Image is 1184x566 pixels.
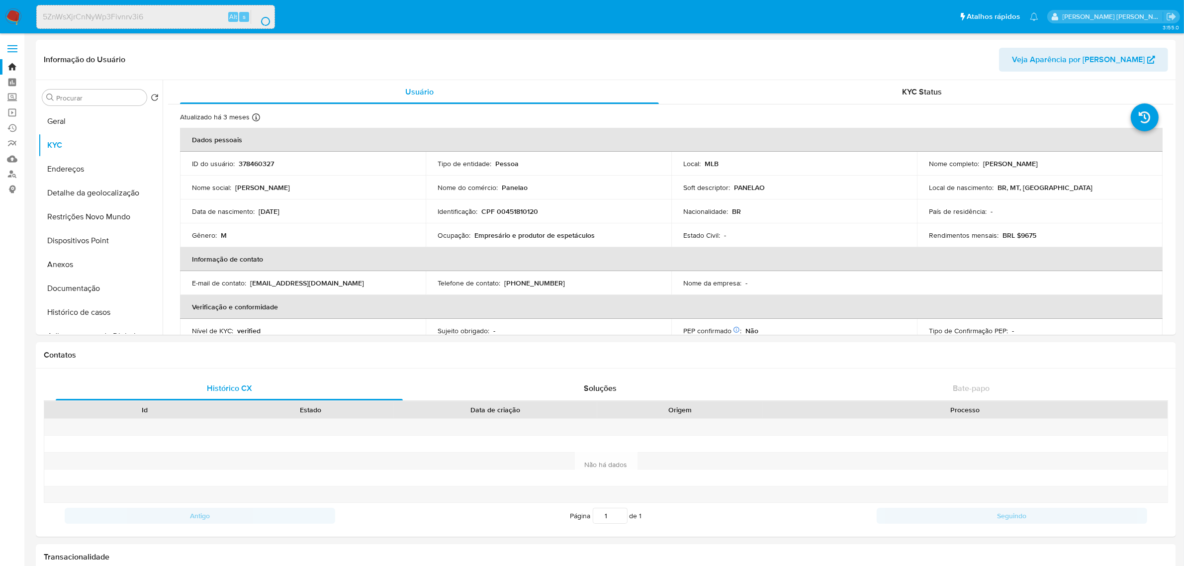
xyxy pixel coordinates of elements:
span: Veja Aparência por [PERSON_NAME] [1012,48,1145,72]
p: Local : [683,159,701,168]
p: Tipo de entidade : [438,159,491,168]
button: Retornar ao pedido padrão [151,94,159,104]
span: Alt [229,12,237,21]
p: 378460327 [239,159,274,168]
button: Detalhe da geolocalização [38,181,163,205]
p: Nome social : [192,183,231,192]
p: Nome da empresa : [683,279,741,287]
p: Identificação : [438,207,477,216]
p: Tipo de Confirmação PEP : [929,326,1008,335]
span: Histórico CX [207,382,252,394]
div: Id [69,405,220,415]
h1: Contatos [44,350,1168,360]
p: Atualizado há 3 meses [180,112,250,122]
button: Restrições Novo Mundo [38,205,163,229]
button: Endereços [38,157,163,181]
p: - [991,207,993,216]
span: 1 [639,511,642,521]
span: KYC Status [903,86,942,97]
p: Nome completo : [929,159,979,168]
p: Ocupação : [438,231,470,240]
p: Estado Civil : [683,231,720,240]
div: Origem [604,405,756,415]
p: PEP confirmado : [683,326,741,335]
button: Antigo [65,508,335,524]
p: Empresário e produtor de espetáculos [474,231,595,240]
p: [PERSON_NAME] [235,183,290,192]
p: - [1012,326,1014,335]
span: Página de [570,508,642,524]
p: BRL $9675 [1002,231,1036,240]
input: Procurar [56,94,143,102]
p: Panelao [502,183,528,192]
p: Nível de KYC : [192,326,233,335]
p: Pessoa [495,159,519,168]
p: Sujeito obrigado : [438,326,489,335]
th: Informação de contato [180,247,1163,271]
p: Nacionalidade : [683,207,728,216]
p: MLB [705,159,719,168]
p: ID do usuário : [192,159,235,168]
p: País de residência : [929,207,987,216]
p: - [745,279,747,287]
div: Estado [234,405,386,415]
button: Veja Aparência por [PERSON_NAME] [999,48,1168,72]
p: [EMAIL_ADDRESS][DOMAIN_NAME] [250,279,364,287]
a: Sair [1166,11,1177,22]
a: Notificações [1030,12,1038,21]
button: Geral [38,109,163,133]
p: Nome do comércio : [438,183,498,192]
p: [PHONE_NUMBER] [504,279,565,287]
h1: Transacionalidade [44,552,1168,562]
button: Seguindo [877,508,1147,524]
div: Processo [770,405,1161,415]
p: Não [745,326,758,335]
span: Atalhos rápidos [967,11,1020,22]
div: Data de criação [400,405,590,415]
p: verified [237,326,261,335]
input: Pesquise usuários ou casos... [37,10,274,23]
button: Histórico de casos [38,300,163,324]
p: Data de nascimento : [192,207,255,216]
p: [DATE] [259,207,279,216]
button: Procurar [46,94,54,101]
p: Rendimentos mensais : [929,231,999,240]
p: - [493,326,495,335]
th: Verificação e conformidade [180,295,1163,319]
p: [PERSON_NAME] [983,159,1038,168]
p: Local de nascimento : [929,183,994,192]
button: Documentação [38,277,163,300]
th: Dados pessoais [180,128,1163,152]
p: emerson.gomes@mercadopago.com.br [1063,12,1163,21]
p: Gênero : [192,231,217,240]
span: s [243,12,246,21]
p: M [221,231,227,240]
button: Anexos [38,253,163,277]
h1: Informação do Usuário [44,55,125,65]
span: Usuário [405,86,434,97]
p: CPF 00451810120 [481,207,538,216]
span: Soluções [584,382,617,394]
button: KYC [38,133,163,157]
p: BR [732,207,741,216]
button: search-icon [251,10,271,24]
span: Bate-papo [953,382,990,394]
p: - [724,231,726,240]
p: Soft descriptor : [683,183,730,192]
p: PANELAO [734,183,765,192]
button: Dispositivos Point [38,229,163,253]
button: Adiantamentos de Dinheiro [38,324,163,348]
p: BR, MT, [GEOGRAPHIC_DATA] [998,183,1093,192]
p: Telefone de contato : [438,279,500,287]
p: E-mail de contato : [192,279,246,287]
